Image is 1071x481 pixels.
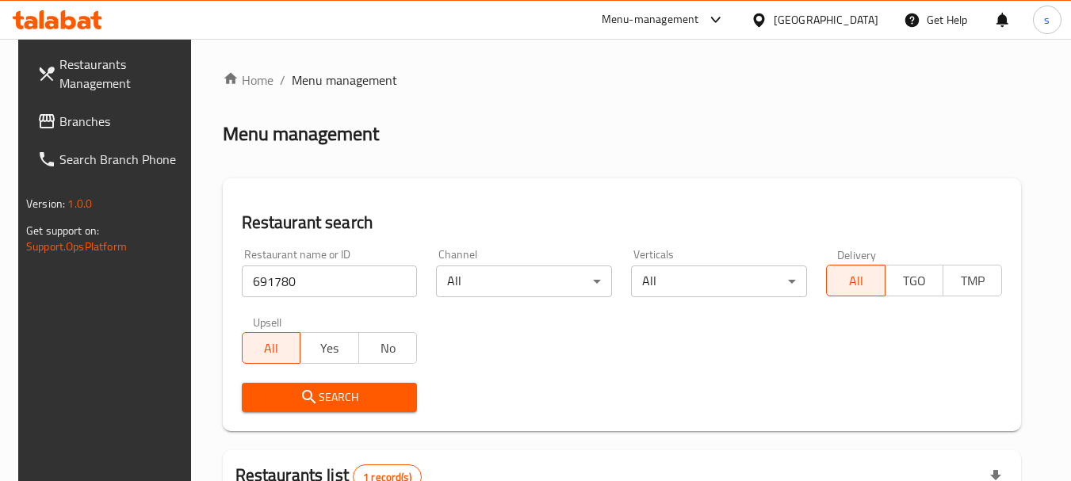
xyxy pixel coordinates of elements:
[59,55,185,93] span: Restaurants Management
[242,211,1002,235] h2: Restaurant search
[242,332,301,364] button: All
[631,265,807,297] div: All
[837,249,877,260] label: Delivery
[223,121,379,147] h2: Menu management
[67,193,92,214] span: 1.0.0
[25,140,197,178] a: Search Branch Phone
[602,10,699,29] div: Menu-management
[307,337,353,360] span: Yes
[59,112,185,131] span: Branches
[59,150,185,169] span: Search Branch Phone
[25,45,197,102] a: Restaurants Management
[242,265,418,297] input: Search for restaurant name or ID..
[943,265,1002,296] button: TMP
[774,11,878,29] div: [GEOGRAPHIC_DATA]
[223,71,1021,90] nav: breadcrumb
[833,269,879,292] span: All
[253,316,282,327] label: Upsell
[826,265,885,296] button: All
[365,337,411,360] span: No
[358,332,418,364] button: No
[25,102,197,140] a: Branches
[892,269,938,292] span: TGO
[249,337,295,360] span: All
[223,71,273,90] a: Home
[292,71,397,90] span: Menu management
[436,265,612,297] div: All
[300,332,359,364] button: Yes
[885,265,944,296] button: TGO
[26,220,99,241] span: Get support on:
[254,387,405,407] span: Search
[280,71,285,90] li: /
[26,193,65,214] span: Version:
[242,383,418,412] button: Search
[1044,11,1050,29] span: s
[26,236,127,257] a: Support.OpsPlatform
[950,269,996,292] span: TMP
